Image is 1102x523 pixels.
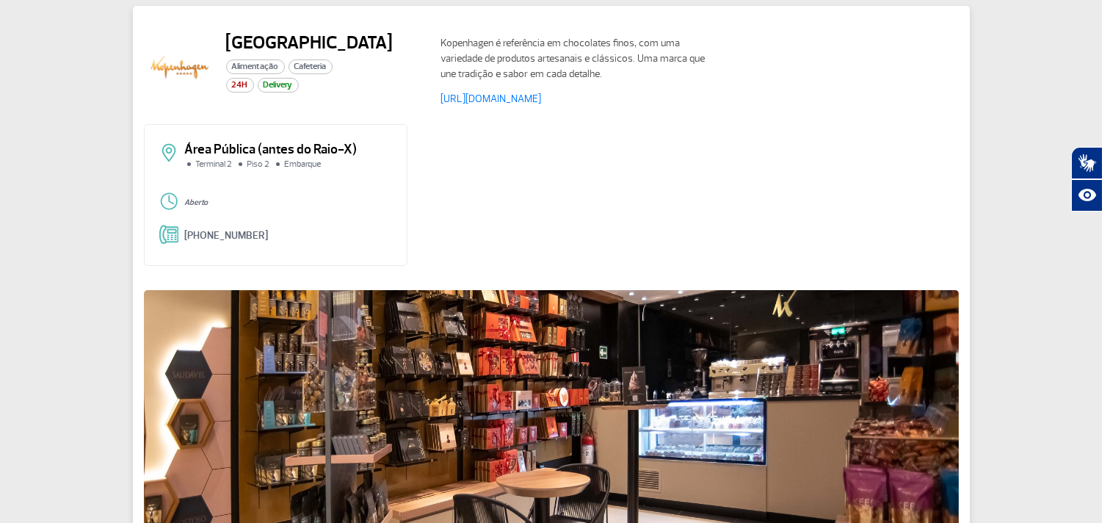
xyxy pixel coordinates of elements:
[289,59,333,74] span: Cafeteria
[441,93,541,105] a: [URL][DOMAIN_NAME]
[226,32,394,54] h2: [GEOGRAPHIC_DATA]
[1071,147,1102,179] button: Abrir tradutor de língua de sinais.
[185,229,269,242] a: [PHONE_NUMBER]
[185,143,393,156] p: Área Pública (antes do Raio-X)
[274,160,325,169] li: Embarque
[226,78,254,93] span: 24H
[258,78,299,93] span: Delivery
[144,32,214,102] img: Kopenhagen-logo.png
[185,198,209,207] strong: Aberto
[236,160,274,169] li: Piso 2
[226,59,285,74] span: Alimentação
[185,160,236,169] li: Terminal 2
[1071,147,1102,212] div: Plugin de acessibilidade da Hand Talk.
[1071,179,1102,212] button: Abrir recursos assistivos.
[441,35,705,82] p: Kopenhagen é referência em chocolates finos, com uma variedade de produtos artesanais e clássicos...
